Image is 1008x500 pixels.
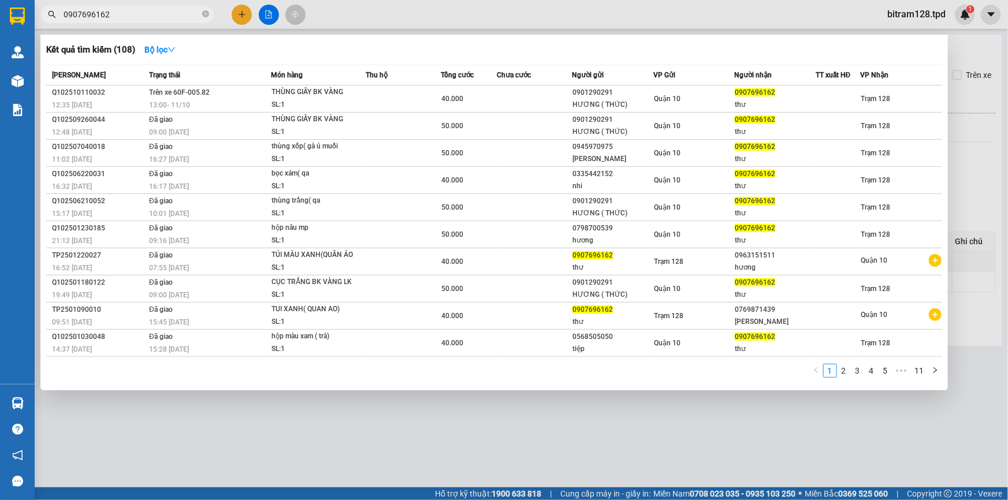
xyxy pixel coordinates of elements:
[735,170,775,178] span: 0907696162
[271,343,358,356] div: SL: 1
[12,104,24,116] img: solution-icon
[271,153,358,166] div: SL: 1
[892,364,911,378] span: •••
[441,71,474,79] span: Tổng cước
[735,278,775,286] span: 0907696162
[879,364,892,377] a: 5
[52,114,146,126] div: Q102509260044
[572,331,653,343] div: 0568505050
[816,71,851,79] span: TT xuất HĐ
[271,303,358,316] div: TUI XANH( QUAN AO)
[144,45,176,54] strong: Bộ lọc
[271,86,358,99] div: THÙNG GIẤY BK VÀNG
[735,99,815,111] div: thư
[52,222,146,234] div: Q102501230185
[149,210,189,218] span: 10:01 [DATE]
[735,333,775,341] span: 0907696162
[879,364,892,378] li: 5
[52,101,92,109] span: 12:35 [DATE]
[572,234,653,247] div: hương
[52,304,146,316] div: TP2501090010
[823,364,837,378] li: 1
[735,207,815,219] div: thư
[12,476,23,487] span: message
[735,126,815,138] div: thư
[441,258,463,266] span: 40.000
[441,122,463,130] span: 50.000
[52,168,146,180] div: Q102506220031
[52,264,92,272] span: 16:52 [DATE]
[813,367,820,374] span: left
[654,176,680,184] span: Quận 10
[653,71,675,79] span: VP Gửi
[572,168,653,180] div: 0335442152
[861,256,888,264] span: Quận 10
[572,289,653,301] div: HƯƠNG ( THỨC)
[149,251,173,259] span: Đã giao
[52,128,92,136] span: 12:48 [DATE]
[735,316,815,328] div: [PERSON_NAME]
[861,285,891,293] span: Trạm 128
[52,237,92,245] span: 21:12 [DATE]
[572,126,653,138] div: HƯƠNG ( THỨC)
[824,364,836,377] a: 1
[912,364,928,377] a: 11
[441,149,463,157] span: 50.000
[892,364,911,378] li: Next 5 Pages
[202,10,209,17] span: close-circle
[149,170,173,178] span: Đã giao
[271,126,358,139] div: SL: 1
[654,258,683,266] span: Trạm 128
[861,149,891,157] span: Trạm 128
[12,75,24,87] img: warehouse-icon
[572,99,653,111] div: HƯƠNG ( THỨC)
[52,71,106,79] span: [PERSON_NAME]
[441,176,463,184] span: 40.000
[271,167,358,180] div: bọc xám( qa
[149,278,173,286] span: Đã giao
[851,364,865,378] li: 3
[271,330,358,343] div: hộp màu xam ( trà)
[932,367,939,374] span: right
[735,304,815,316] div: 0769871439
[572,207,653,219] div: HƯƠNG ( THỨC)
[838,364,850,377] a: 2
[271,140,358,153] div: thùng xốp( gà ủ muối
[861,122,891,130] span: Trạm 128
[654,203,680,211] span: Quận 10
[654,230,680,238] span: Quận 10
[572,251,613,259] span: 0907696162
[654,285,680,293] span: Quận 10
[861,230,891,238] span: Trạm 128
[441,95,463,103] span: 40.000
[654,339,680,347] span: Quận 10
[149,182,189,191] span: 16:17 [DATE]
[149,71,180,79] span: Trạng thái
[861,339,891,347] span: Trạm 128
[149,318,189,326] span: 15:45 [DATE]
[572,262,653,274] div: thư
[12,397,24,409] img: warehouse-icon
[735,262,815,274] div: hương
[271,234,358,247] div: SL: 1
[911,364,928,378] li: 11
[861,176,891,184] span: Trạm 128
[135,40,185,59] button: Bộ lọcdown
[149,101,190,109] span: 13:00 - 11/10
[572,153,653,165] div: [PERSON_NAME]
[735,143,775,151] span: 0907696162
[52,155,92,163] span: 11:02 [DATE]
[271,71,303,79] span: Món hàng
[271,195,358,207] div: thùng trắng( qa
[271,180,358,193] div: SL: 1
[52,87,146,99] div: Q102510110032
[271,276,358,289] div: CỤC TRẮNG BK VÀNG LK
[48,10,56,18] span: search
[52,249,146,262] div: TP2501220027
[735,153,815,165] div: thư
[52,291,92,299] span: 19:49 [DATE]
[735,234,815,247] div: thư
[149,115,173,124] span: Đã giao
[861,95,891,103] span: Trạm 128
[809,364,823,378] button: left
